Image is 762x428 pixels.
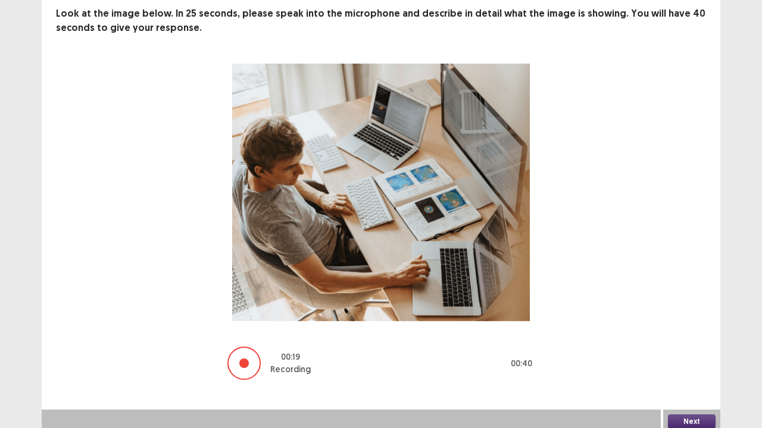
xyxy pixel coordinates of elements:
[281,351,300,363] p: 00 : 19
[56,7,706,35] p: Look at the image below. In 25 seconds, please speak into the microphone and describe in detail w...
[232,64,530,322] img: image-description
[511,357,532,370] p: 00 : 40
[270,363,311,376] p: Recording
